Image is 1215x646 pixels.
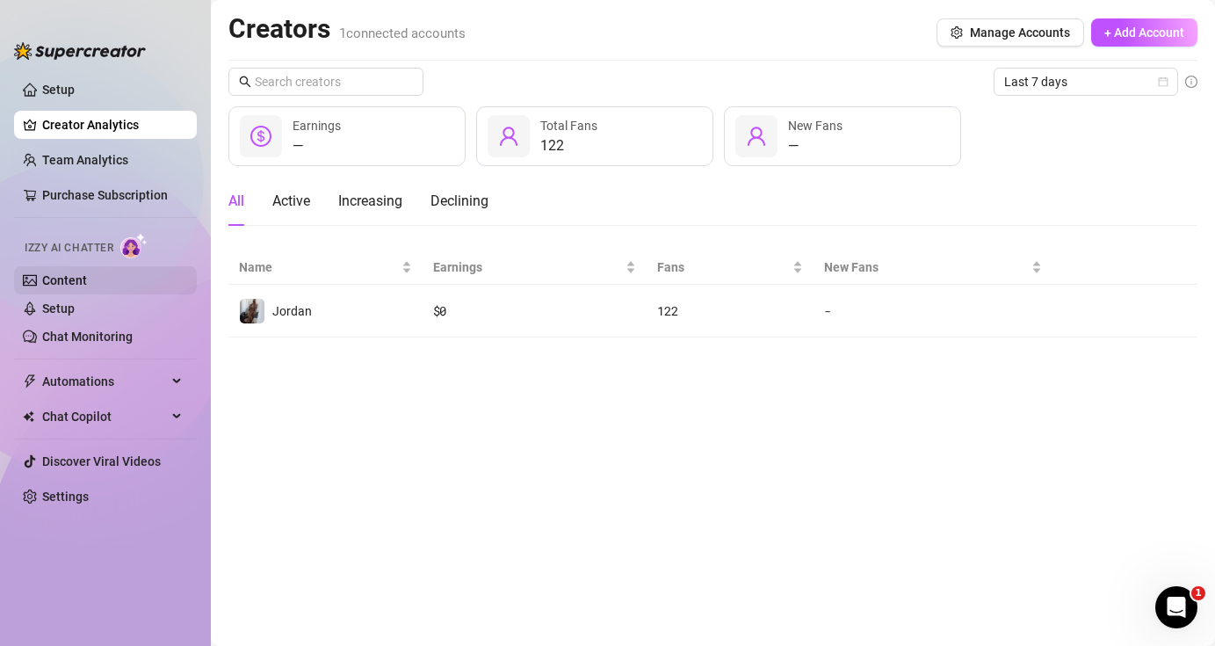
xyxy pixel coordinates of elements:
div: Declining [430,191,488,212]
div: All [228,191,244,212]
img: logo-BBDzfeDw.svg [14,42,146,60]
span: Last 7 days [1004,69,1168,95]
span: Izzy AI Chatter [25,240,113,257]
div: Active [272,191,310,212]
span: calendar [1158,76,1168,87]
a: Purchase Subscription [42,181,183,209]
span: Automations [42,367,167,396]
span: setting [951,26,963,39]
div: 122 [540,135,597,156]
a: Settings [42,490,89,504]
span: dollar-circle [250,126,271,147]
span: Total Fans [540,119,597,133]
span: New Fans [788,119,843,133]
a: Content [42,273,87,287]
span: user [746,126,767,147]
span: Name [239,258,398,277]
span: search [239,76,251,88]
input: Search creators [255,72,399,91]
th: Fans [647,250,813,285]
h2: Creators [228,12,466,46]
a: Setup [42,83,75,97]
span: info-circle [1185,76,1197,88]
span: Chat Copilot [42,403,167,431]
span: thunderbolt [23,374,37,388]
a: Team Analytics [42,153,128,167]
th: Earnings [423,250,647,285]
th: Name [228,250,423,285]
img: Chat Copilot [23,410,34,423]
div: — [293,135,341,156]
button: Manage Accounts [937,18,1084,47]
a: Creator Analytics [42,111,183,139]
div: $ 0 [433,301,637,321]
iframe: Intercom live chat [1155,586,1197,628]
span: user [498,126,519,147]
span: + Add Account [1104,25,1184,40]
span: 1 [1191,586,1205,600]
a: Discover Viral Videos [42,454,161,468]
div: Increasing [338,191,402,212]
span: Earnings [293,119,341,133]
th: New Fans [814,250,1052,285]
a: Chat Monitoring [42,330,133,344]
span: Jordan [272,304,312,318]
span: Manage Accounts [970,25,1070,40]
a: Setup [42,301,75,316]
div: — [788,135,843,156]
div: - [824,301,1042,321]
img: Jordan [240,299,264,323]
span: Fans [657,258,788,277]
button: + Add Account [1091,18,1197,47]
span: New Fans [824,258,1028,277]
span: Earnings [433,258,623,277]
div: 122 [657,301,802,321]
img: AI Chatter [120,233,148,258]
span: 1 connected accounts [339,25,466,41]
